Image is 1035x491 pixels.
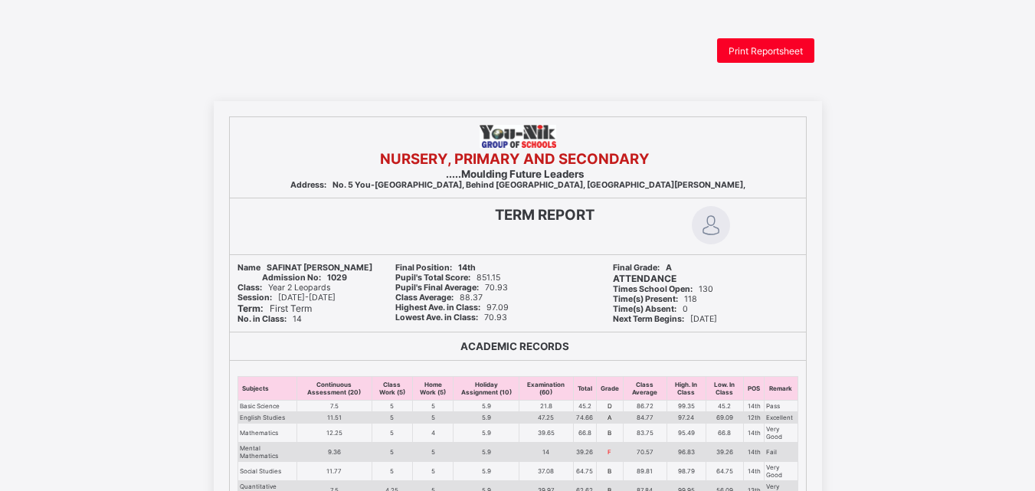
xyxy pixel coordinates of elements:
[237,401,296,412] td: Basic Science
[706,412,744,424] td: 69.09
[613,294,678,304] b: Time(s) Present:
[413,462,454,481] td: 5
[765,424,798,443] td: Very Good
[296,424,372,443] td: 12.25
[596,443,623,462] td: F
[237,293,336,303] span: [DATE]-[DATE]
[495,206,594,224] b: TERM REPORT
[237,263,260,273] b: Name
[613,304,688,314] span: 0
[613,314,684,324] b: Next Term Begins:
[395,263,476,273] span: 14th
[372,377,412,401] th: Class Work (5)
[460,340,569,352] b: ACADEMIC RECORDS
[296,443,372,462] td: 9.36
[667,377,706,401] th: High. In Class
[395,313,478,322] b: Lowest Ave. in Class:
[613,263,660,273] b: Final Grade:
[573,412,596,424] td: 74.66
[413,443,454,462] td: 5
[395,283,479,293] b: Pupil's Final Average:
[237,314,302,324] span: 14
[395,273,500,283] span: 851.15
[262,273,347,283] span: 1029
[623,424,667,443] td: 83.75
[395,293,454,303] b: Class Average:
[623,377,667,401] th: Class Average
[667,401,706,412] td: 99.35
[613,273,676,284] b: ATTENDANCE
[237,412,296,424] td: English Studies
[744,443,765,462] td: 14th
[744,424,765,443] td: 14th
[596,462,623,481] td: B
[395,283,508,293] span: 70.93
[237,293,272,303] b: Session:
[519,412,573,424] td: 47.25
[667,443,706,462] td: 96.83
[372,462,412,481] td: 5
[395,303,480,313] b: Highest Ave. in Class:
[573,443,596,462] td: 39.26
[667,412,706,424] td: 97.24
[454,424,519,443] td: 5.9
[573,462,596,481] td: 64.75
[613,314,717,324] span: [DATE]
[596,377,623,401] th: Grade
[623,443,667,462] td: 70.57
[573,377,596,401] th: Total
[296,412,372,424] td: 11.51
[573,401,596,412] td: 45.2
[623,412,667,424] td: 84.77
[237,303,312,314] span: First Term
[395,303,509,313] span: 97.09
[395,313,507,322] span: 70.93
[613,284,713,294] span: 130
[706,401,744,412] td: 45.2
[765,462,798,481] td: Very Good
[454,443,519,462] td: 5.9
[596,424,623,443] td: B
[519,424,573,443] td: 39.65
[623,401,667,412] td: 86.72
[613,263,672,273] span: A
[237,377,296,401] th: Subjects
[372,412,412,424] td: 5
[613,284,693,294] b: Times School Open:
[519,462,573,481] td: 37.08
[413,424,454,443] td: 4
[290,180,326,190] b: Address:
[413,412,454,424] td: 5
[706,377,744,401] th: Low. In Class
[372,424,412,443] td: 5
[296,401,372,412] td: 7.5
[519,377,573,401] th: Examination (60)
[744,401,765,412] td: 14th
[706,443,744,462] td: 39.26
[395,293,483,303] span: 88.37
[744,462,765,481] td: 14th
[237,443,296,462] td: Mental Mathematics
[372,401,412,412] td: 5
[454,401,519,412] td: 5.9
[765,401,798,412] td: Pass
[380,150,650,168] b: NURSERY, PRIMARY AND SECONDARY
[372,443,412,462] td: 5
[237,283,262,293] b: Class:
[573,424,596,443] td: 66.8
[296,462,372,481] td: 11.77
[413,377,454,401] th: Home Work (5)
[262,273,321,283] b: Admission No:
[729,45,803,57] span: Print Reportsheet
[596,401,623,412] td: D
[706,424,744,443] td: 66.8
[613,294,697,304] span: 118
[667,424,706,443] td: 95.49
[706,462,744,481] td: 64.75
[454,462,519,481] td: 5.9
[744,377,765,401] th: POS
[765,412,798,424] td: Excellent
[454,412,519,424] td: 5.9
[454,377,519,401] th: Holiday Assignment (10)
[237,303,264,314] b: Term:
